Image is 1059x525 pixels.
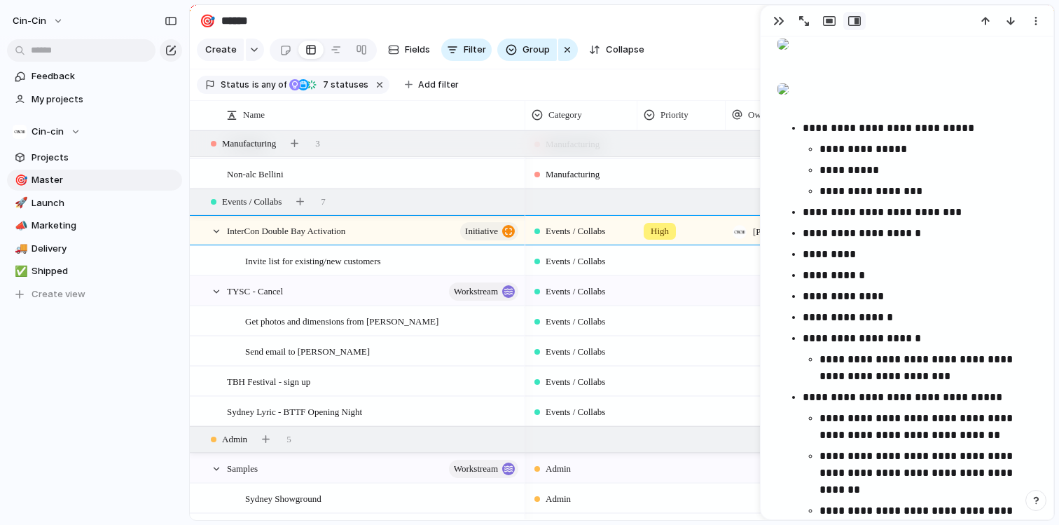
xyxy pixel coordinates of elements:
[441,39,492,61] button: Filter
[13,242,27,256] button: 🚚
[7,215,182,236] a: 📣Marketing
[32,264,177,278] span: Shipped
[546,492,571,506] span: Admin
[222,432,247,446] span: Admin
[15,240,25,257] div: 🚚
[546,254,605,268] span: Events / Collabs
[222,195,282,209] span: Events / Collabs
[13,219,27,233] button: 📣
[15,218,25,234] div: 📣
[6,10,71,32] button: cin-cin
[227,222,345,238] span: InterCon Double Bay Activation
[7,284,182,305] button: Create view
[753,225,861,239] span: [PERSON_NAME] van den [PERSON_NAME]
[464,43,486,57] span: Filter
[13,14,46,28] span: cin-cin
[197,39,244,61] button: Create
[15,264,25,280] div: ✅
[252,79,259,91] span: is
[32,219,177,233] span: Marketing
[546,285,605,299] span: Events / Collabs
[32,93,177,107] span: My projects
[227,460,258,476] span: Samples
[546,405,605,419] span: Events / Collabs
[245,343,370,359] span: Send email to [PERSON_NAME]
[319,79,331,90] span: 7
[7,66,182,87] a: Feedback
[7,261,182,282] a: ✅Shipped
[7,170,182,191] a: 🎯Master
[245,252,381,268] span: Invite list for existing/new customers
[396,75,467,95] button: Add filter
[32,125,64,139] span: Cin-cin
[32,242,177,256] span: Delivery
[32,287,85,301] span: Create view
[243,108,265,122] span: Name
[606,43,644,57] span: Collapse
[249,77,289,93] button: isany of
[227,403,362,419] span: Sydney Lyric - BTTF Opening Night
[382,39,436,61] button: Fields
[222,137,276,151] span: Manufacturing
[548,108,582,122] span: Category
[7,147,182,168] a: Projects
[205,43,237,57] span: Create
[460,222,518,240] button: initiative
[15,172,25,189] div: 🎯
[32,151,177,165] span: Projects
[259,79,286,91] span: any of
[13,264,27,278] button: ✅
[546,375,605,389] span: Events / Collabs
[454,282,498,301] span: workstream
[546,462,571,476] span: Admin
[7,121,182,142] button: Cin-cin
[748,108,773,122] span: Owner
[546,168,600,182] span: Manufacturing
[245,313,438,329] span: Get photos and dimensions from [PERSON_NAME]
[449,460,518,478] button: workstream
[321,195,326,209] span: 7
[546,345,605,359] span: Events / Collabs
[546,315,605,329] span: Events / Collabs
[465,221,498,241] span: initiative
[449,282,518,301] button: workstream
[319,79,368,91] span: statuses
[7,89,182,110] a: My projects
[32,173,177,187] span: Master
[227,165,284,182] span: Non-alc Bellini
[15,195,25,211] div: 🚀
[546,224,605,238] span: Events / Collabs
[454,459,498,479] span: workstream
[196,10,219,32] button: 🎯
[583,39,650,61] button: Collapse
[32,69,177,83] span: Feedback
[497,39,557,61] button: Group
[7,193,182,214] a: 🚀Launch
[32,196,177,210] span: Launch
[660,108,688,122] span: Priority
[405,43,430,57] span: Fields
[315,137,320,151] span: 3
[522,43,550,57] span: Group
[245,490,321,506] span: Sydney Showground
[286,432,291,446] span: 5
[418,79,459,91] span: Add filter
[13,196,27,210] button: 🚀
[227,282,283,299] span: TYSC - Cancel
[227,373,310,389] span: TBH Festival - sign up
[200,11,215,30] div: 🎯
[651,224,669,238] span: High
[288,77,371,93] button: 7 statuses
[221,79,249,91] span: Status
[13,173,27,187] button: 🎯
[7,238,182,259] a: 🚚Delivery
